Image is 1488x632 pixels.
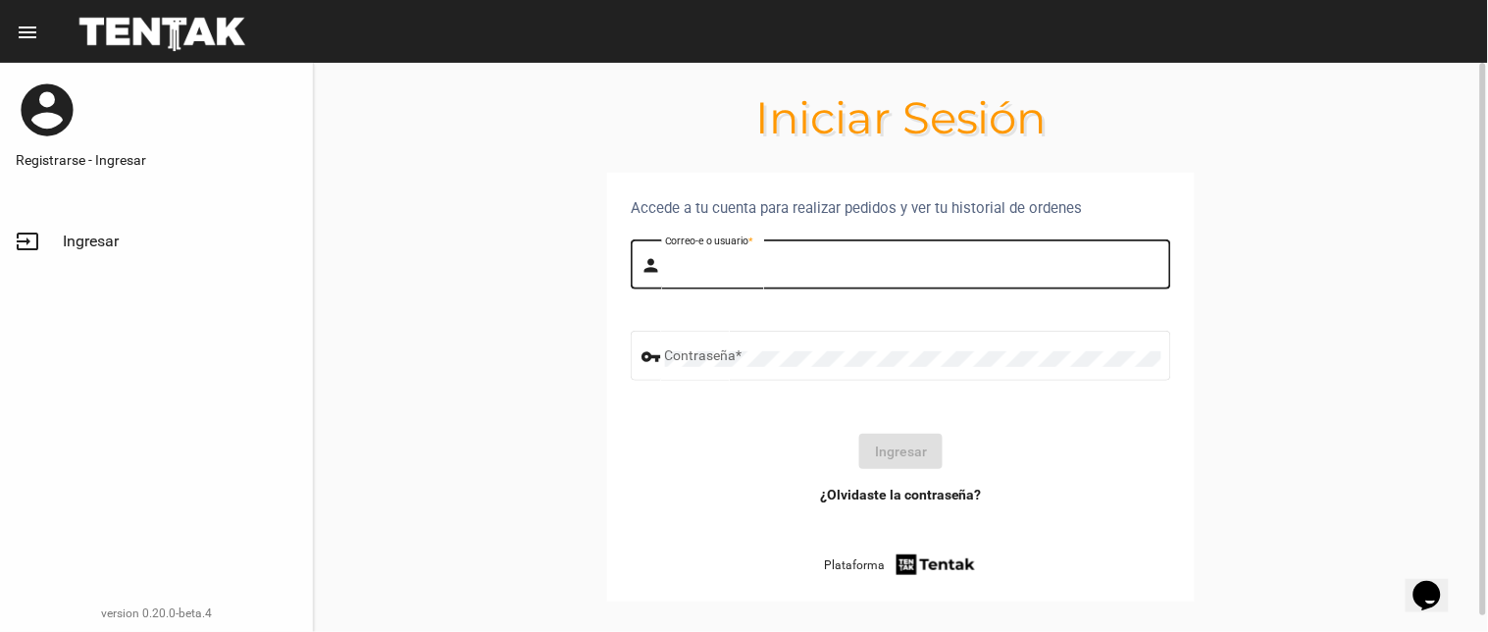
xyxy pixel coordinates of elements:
mat-icon: menu [16,21,39,44]
mat-icon: vpn_key [641,345,665,369]
mat-icon: account_circle [16,79,78,141]
button: Ingresar [859,434,943,469]
img: tentak-firm.png [894,552,978,578]
mat-icon: input [16,230,39,253]
span: Plataforma [824,555,885,575]
div: version 0.20.0-beta.4 [16,604,297,623]
div: Accede a tu cuenta para realizar pedidos y ver tu historial de ordenes [631,196,1171,220]
a: Plataforma [824,552,978,578]
mat-icon: person [641,254,665,278]
span: Ingresar [63,232,119,251]
h1: Iniciar Sesión [314,102,1488,133]
iframe: chat widget [1406,553,1468,612]
a: ¿Olvidaste la contraseña? [820,485,982,504]
a: Registrarse - Ingresar [16,150,297,170]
